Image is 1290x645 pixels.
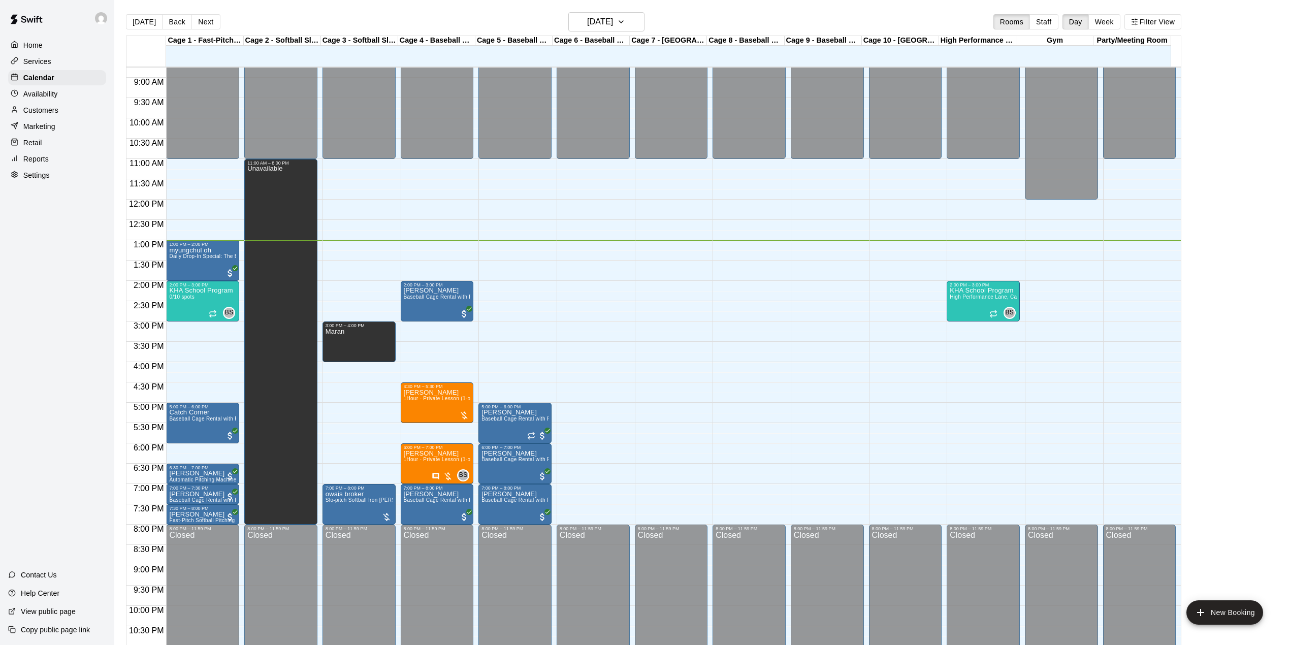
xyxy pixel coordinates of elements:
span: 3:30 PM [131,342,167,350]
div: Cage 3 - Softball Slo-pitch Iron [PERSON_NAME] & Baseball Pitching Machine [321,36,398,46]
p: View public page [21,606,76,617]
div: 8:00 PM – 11:59 PM [950,526,1017,531]
span: Baseball Cage Rental with Pitching Machine (4 People Maximum!) [169,416,329,422]
div: 11:00 AM – 8:00 PM: Unavailable [244,159,317,525]
div: 6:00 PM – 7:00 PM [404,445,471,450]
div: Cage 2 - Softball Slo-pitch Iron [PERSON_NAME] & Hack Attack Baseball Pitching Machine [244,36,321,46]
div: Baseline Staff [223,307,235,319]
svg: Has notes [432,472,440,480]
div: 8:00 PM – 11:59 PM [1028,526,1095,531]
div: 5:00 PM – 6:00 PM [481,404,549,409]
button: [DATE] [126,14,163,29]
span: Baseball Cage Rental with Pitching Machine (4 People Maximum!) [481,497,641,503]
span: All customers have paid [225,471,235,481]
div: 4:30 PM – 5:30 PM: 1Hour - Private Lesson (1-on-1) [401,382,474,423]
button: Staff [1029,14,1058,29]
span: All customers have paid [225,492,235,502]
div: 2:00 PM – 3:00 PM [169,282,236,287]
div: Cage 6 - Baseball Pitching Machine [553,36,630,46]
p: Retail [23,138,42,148]
div: 5:00 PM – 6:00 PM [169,404,236,409]
button: [DATE] [568,12,644,31]
div: Baseline Staff [1004,307,1016,319]
span: All customers have paid [225,268,235,278]
span: All customers have paid [225,512,235,522]
div: 5:00 PM – 6:00 PM: Catch Corner [166,403,239,443]
button: Back [162,14,192,29]
p: Calendar [23,73,54,83]
span: 3:00 PM [131,321,167,330]
div: 7:00 PM – 8:00 PM [481,486,549,491]
div: Retail [8,135,106,150]
button: add [1186,600,1263,625]
div: 7:00 PM – 7:30 PM [169,486,236,491]
p: Contact Us [21,570,57,580]
img: Joe Florio [95,12,107,24]
span: BS [1005,308,1014,318]
div: 1:00 PM – 2:00 PM [169,242,236,247]
div: Party/Meeting Room [1093,36,1171,46]
div: 5:00 PM – 6:00 PM: Baseball Cage Rental with Pitching Machine (4 People Maximum!) [478,403,552,443]
div: Baseline Staff [457,469,469,481]
div: Cage 4 - Baseball Pitching Machine [398,36,475,46]
div: 3:00 PM – 4:00 PM: Maran [322,321,396,362]
p: Settings [23,170,50,180]
span: 2:00 PM [131,281,167,289]
a: Customers [8,103,106,118]
div: 7:30 PM – 8:00 PM [169,506,236,511]
p: Home [23,40,43,50]
div: Cage 7 - [GEOGRAPHIC_DATA] [630,36,707,46]
div: 2:00 PM – 3:00 PM: KHA School Program [166,281,239,321]
div: 1:00 PM – 2:00 PM: myungchul oh [166,240,239,281]
span: 7:30 PM [131,504,167,513]
div: Cage 1 - Fast-Pitch Machine and Automatic Baseball Hack Attack Pitching Machine [166,36,243,46]
span: 10:30 PM [126,626,166,635]
a: Services [8,54,106,69]
a: Marketing [8,119,106,134]
span: 10:00 PM [126,606,166,615]
span: Daily Drop-In Special: The Best Batting Cages Near You! - 11AM-4PM WEEKDAYS [169,253,369,259]
span: Recurring event [209,310,217,318]
div: 6:00 PM – 7:00 PM: Mara Reiff [478,443,552,484]
div: 7:00 PM – 8:00 PM: Jianhui Li [478,484,552,525]
span: 11:30 AM [127,179,167,188]
span: Slo-pitch Softball Iron [PERSON_NAME] Machine - Cage 3 (4 People Maximum!) [326,497,521,503]
div: 2:00 PM – 3:00 PM [950,282,1017,287]
span: 10:00 AM [127,118,167,127]
div: 8:00 PM – 11:59 PM [716,526,783,531]
div: High Performance Lane [939,36,1016,46]
span: 5:30 PM [131,423,167,432]
span: 11:00 AM [127,159,167,168]
button: Day [1062,14,1089,29]
a: Availability [8,86,106,102]
div: 6:00 PM – 7:00 PM [481,445,549,450]
span: 9:30 AM [132,98,167,107]
a: Reports [8,151,106,167]
span: All customers have paid [225,431,235,441]
span: Baseball Cage Rental with Pitching Machine (4 People Maximum!) [169,497,329,503]
div: 6:30 PM – 7:00 PM: Niam Malhotra [166,464,239,484]
div: 7:00 PM – 8:00 PM [404,486,471,491]
div: 7:00 PM – 8:00 PM: Slo-pitch Softball Iron Mike Machine - Cage 3 (4 People Maximum!) [322,484,396,525]
div: Cage 10 - [GEOGRAPHIC_DATA] [862,36,939,46]
span: Baseline Staff [461,469,469,481]
div: 2:00 PM – 3:00 PM [404,282,471,287]
span: Baseline Staff [227,307,235,319]
span: 1Hour - Private Lesson (1-on-1) [404,396,480,401]
button: Filter View [1124,14,1181,29]
div: 11:00 AM – 8:00 PM [247,160,314,166]
span: 8:30 PM [131,545,167,554]
a: Calendar [8,70,106,85]
span: All customers have paid [537,512,547,522]
div: 3:00 PM – 4:00 PM [326,323,393,328]
p: Reports [23,154,49,164]
div: 7:00 PM – 7:30 PM: Ben Greenberg-Hay [166,484,239,504]
div: 8:00 PM – 11:59 PM [872,526,939,531]
div: 7:30 PM – 8:00 PM: Ruben Fuentes [166,504,239,525]
div: 8:00 PM – 11:59 PM [326,526,393,531]
span: Baseball Cage Rental with Pitching Machine (4 People Maximum!) [481,457,641,462]
p: Copy public page link [21,625,90,635]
